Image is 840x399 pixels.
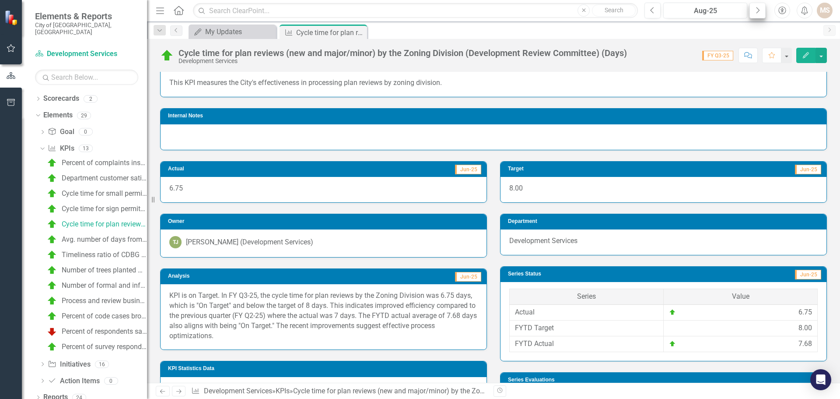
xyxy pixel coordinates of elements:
[168,273,307,279] h3: Analysis
[47,326,57,337] img: Below Plan
[160,49,174,63] img: On Target
[508,166,623,172] h3: Target
[35,11,138,21] span: Elements & Reports
[455,272,481,282] span: Jun-25
[45,187,147,201] a: Cycle time for small permits by the Zoning Division (Building Plan Review) (Days)
[45,294,147,308] a: Process and review business tax applications within 7 business days
[45,325,147,339] a: Percent of respondents satisfied with City efforts at maintaining the quality of their neighborho...
[62,343,147,351] div: Percent of survey respondents satisfied with the City's efforts to support quality neighborhoods ...
[62,159,147,167] div: Percent of complaints inspected [DATE] (New FY24)
[62,174,147,182] div: Department customer satisfaction rating
[43,110,73,120] a: Elements
[193,3,638,18] input: Search ClearPoint...
[45,217,147,231] a: Cycle time for plan reviews (new and major/minor) by the Zoning Division (Development Review Comm...
[47,234,57,245] img: On Target
[48,376,99,386] a: Action Items
[62,312,147,320] div: Percent of code cases brought into voluntary compliance prior to administrative/judicial process
[205,26,274,37] div: My Updates
[95,360,109,368] div: 16
[47,173,57,184] img: On Target
[669,340,676,347] img: On Target
[47,280,57,291] img: On Target
[62,236,147,244] div: Avg. number of days from the receipt of the resident's application for rehabilitation assistance ...
[169,184,183,192] span: 6.75
[508,219,822,224] h3: Department
[79,145,93,152] div: 13
[47,342,57,352] img: On Target
[104,377,118,385] div: 0
[509,184,523,192] span: 8.00
[204,387,272,395] a: Development Services
[510,320,664,336] td: FYTD Target
[666,6,744,16] div: Aug-25
[168,219,482,224] h3: Owner
[168,113,822,119] h3: Internal Notes
[508,377,822,383] h3: Series Evaluations
[45,279,147,293] a: Number of formal and informal neighborhood partnerships & NWI events each year
[169,236,182,248] div: TJ
[62,328,147,335] div: Percent of respondents satisfied with City efforts at maintaining the quality of their neighborho...
[77,112,91,119] div: 29
[43,94,79,104] a: Scorecards
[798,307,812,318] div: 6.75
[35,70,138,85] input: Search Below...
[84,95,98,102] div: 2
[47,219,57,230] img: On Target
[663,3,747,18] button: Aug-25
[510,336,664,352] td: FYTD Actual
[48,127,74,137] a: Goal
[47,250,57,260] img: On Target
[47,158,57,168] img: On Target
[817,3,833,18] button: MS
[605,7,623,14] span: Search
[508,271,681,277] h3: Series Status
[168,366,482,371] h3: KPI Statistics Data
[45,309,147,323] a: Percent of code cases brought into voluntary compliance prior to administrative/judicial process
[45,202,147,216] a: Cycle time for sign permits by the Zoning Division (Building Plan Review) (Days)
[510,289,664,305] th: Series
[795,270,821,279] span: Jun-25
[45,263,147,277] a: Number of trees planted within the City per year
[191,26,274,37] a: My Updates
[798,323,812,333] div: 8.00
[47,296,57,306] img: On Target
[455,165,481,174] span: Jun-25
[510,304,664,320] td: Actual
[47,311,57,321] img: On Target
[178,48,627,58] div: Cycle time for plan reviews (new and major/minor) by the Zoning Division (Development Review Comm...
[45,340,147,354] a: Percent of survey respondents satisfied with the City's efforts to support quality neighborhoods ...
[45,233,147,247] a: Avg. number of days from the receipt of the resident's application for rehabilitation assistance ...
[509,237,577,245] span: Development Services
[62,190,147,198] div: Cycle time for small permits by the Zoning Division (Building Plan Review) (Days)
[178,58,627,64] div: Development Services
[795,165,821,174] span: Jun-25
[702,51,733,60] span: FY Q3-25
[62,251,147,259] div: Timeliness ratio of CDBG spending: annual CDBG allocation available by [DATE]
[45,156,147,170] a: Percent of complaints inspected [DATE] (New FY24)
[47,188,57,199] img: On Target
[48,360,90,370] a: Initiatives
[79,128,93,136] div: 0
[664,289,818,305] th: Value
[191,386,487,396] div: » »
[35,21,138,36] small: City of [GEOGRAPHIC_DATA], [GEOGRAPHIC_DATA]
[62,266,147,274] div: Number of trees planted within the City per year
[169,78,442,87] span: This KPI measures the City's effectiveness in processing plan reviews by zoning division.
[293,387,649,395] div: Cycle time for plan reviews (new and major/minor) by the Zoning Division (Development Review Comm...
[48,144,74,154] a: KPIs
[592,4,636,17] button: Search
[47,204,57,214] img: On Target
[45,171,147,185] a: Department customer satisfaction rating
[47,265,57,275] img: On Target
[169,291,478,341] p: KPI is on Target. In FY Q3-25, the cycle time for plan reviews by the Zoning Division was 6.75 da...
[168,166,285,172] h3: Actual
[45,248,147,262] a: Timeliness ratio of CDBG spending: annual CDBG allocation available by [DATE]
[62,282,147,290] div: Number of formal and informal neighborhood partnerships & NWI events each year
[186,237,313,247] div: [PERSON_NAME] (Development Services)
[669,309,676,316] img: On Target
[62,205,147,213] div: Cycle time for sign permits by the Zoning Division (Building Plan Review) (Days)
[296,27,365,38] div: Cycle time for plan reviews (new and major/minor) by the Zoning Division (Development Review Comm...
[4,10,20,25] img: ClearPoint Strategy
[35,49,138,59] a: Development Services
